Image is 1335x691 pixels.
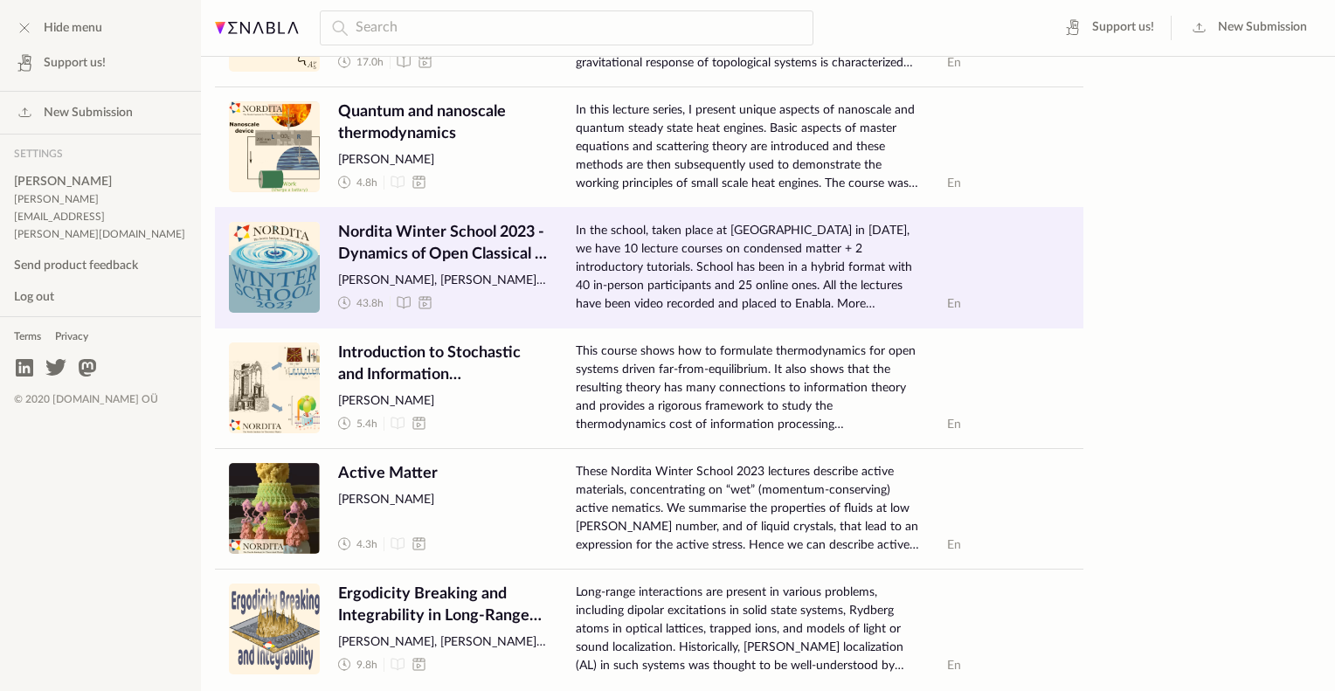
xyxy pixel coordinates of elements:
span: These Nordita Winter School 2023 lectures describe active materials, concentrating on “wet” (mome... [576,463,919,555]
span: Active Matter [338,463,548,485]
span: [PERSON_NAME], [PERSON_NAME] [PERSON_NAME], [PERSON_NAME], [PERSON_NAME], [PERSON_NAME], [PERSON_... [338,634,548,652]
abbr: English [947,418,961,431]
span: Quantum and nanoscale thermodynamics [338,101,548,145]
span: [PERSON_NAME] [338,152,548,169]
abbr: English [947,57,961,69]
span: [PERSON_NAME] [338,393,548,411]
span: Support us! [44,54,106,72]
span: [PERSON_NAME] [338,492,548,509]
span: Introduction to Stochastic and Information Thermodynamics [338,342,548,386]
a: Privacy [48,322,95,350]
span: 43.8 h [356,296,384,311]
abbr: English [947,539,961,551]
span: [PERSON_NAME], [PERSON_NAME], [PERSON_NAME], [PERSON_NAME], [PERSON_NAME], [PERSON_NAME], [PERSON... [338,273,548,290]
abbr: English [947,177,961,190]
small: [PERSON_NAME][EMAIL_ADDRESS][PERSON_NAME][DOMAIN_NAME] [14,194,185,239]
span: 17.0 h [356,55,384,70]
a: Ergodicity Breaking and Integrability in Long-Range Systems and on Random GraphsErgodicity Breaki... [215,569,1083,689]
span: Nordita Winter School 2023 - Dynamics of Open Classical & Quantum Condensed Matter Systems [338,222,548,266]
abbr: English [947,660,961,672]
input: Search [320,10,813,45]
span: New Submission [44,104,133,121]
a: Support us! [1055,14,1161,42]
span: 4.8 h [356,176,377,190]
span: 9.8 h [356,658,377,673]
a: New Submission [1181,14,1314,42]
span: In the school, taken place at [GEOGRAPHIC_DATA] in [DATE], we have 10 lecture courses on condense... [576,222,919,314]
span: [PERSON_NAME] [14,173,187,243]
span: 5.4 h [356,417,377,432]
span: This course shows how to formulate thermodynamics for open systems driven far-from-equilibrium. I... [576,342,919,434]
a: Terms [7,322,48,350]
span: Hide menu [44,19,102,37]
span: Ergodicity Breaking and Integrability in Long-Range Systems and on Random Graphs [338,584,548,627]
span: New Submission [1218,19,1307,37]
span: In this lecture series, I present unique aspects of nanoscale and quantum steady state heat engin... [576,101,919,193]
abbr: English [947,298,961,310]
span: 4.3 h [356,537,377,552]
span: Support us! [1092,19,1154,37]
a: Introduction to Stochastic and Information ThermodynamicsIntroduction to Stochastic and Informati... [215,328,1083,448]
a: Active MatterActive Matter[PERSON_NAME] 4.3hThese Nordita Winter School 2023 lectures describe ac... [215,448,1083,569]
a: Nordita Winter School 2023 - Dynamics of Open Classical & Quantum Condensed Matter SystemsNordita... [215,207,1083,328]
img: Enabla [215,22,299,34]
span: Long-range interactions are present in various problems, including dipolar excitations in solid s... [576,584,919,675]
a: Quantum and nanoscale thermodynamicsQuantum and nanoscale thermodynamics[PERSON_NAME] 4.8hIn this... [215,86,1083,207]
